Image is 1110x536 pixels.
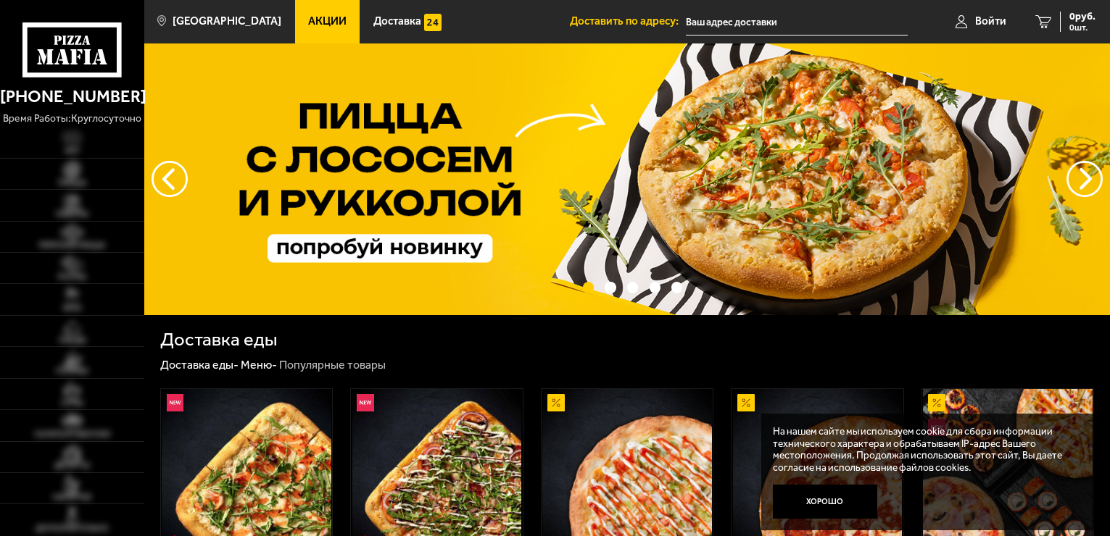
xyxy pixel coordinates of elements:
p: На нашем сайте мы используем cookie для сбора информации технического характера и обрабатываем IP... [773,425,1074,473]
a: Доставка еды- [160,358,239,372]
img: Новинка [357,394,374,411]
button: предыдущий [1066,161,1103,197]
span: 0 руб. [1069,12,1095,22]
img: Акционный [928,394,945,411]
h1: Доставка еды [160,330,277,349]
span: Доставить по адресу: [570,16,686,27]
img: Акционный [737,394,755,411]
button: точки переключения [605,282,616,293]
img: Новинка [167,394,184,411]
button: точки переключения [650,282,660,293]
span: Доставка [373,16,421,27]
span: Войти [975,16,1006,27]
span: Акции [308,16,347,27]
button: точки переключения [671,282,682,293]
img: Акционный [547,394,565,411]
button: точки переключения [627,282,638,293]
img: 15daf4d41897b9f0e9f617042186c801.svg [424,14,442,31]
span: [GEOGRAPHIC_DATA] [173,16,281,27]
button: точки переключения [583,282,594,293]
button: следующий [152,161,188,197]
span: 0 шт. [1069,23,1095,32]
button: Хорошо [773,485,877,519]
a: Меню- [241,358,277,372]
input: Ваш адрес доставки [686,9,908,35]
div: Популярные товары [279,358,386,373]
